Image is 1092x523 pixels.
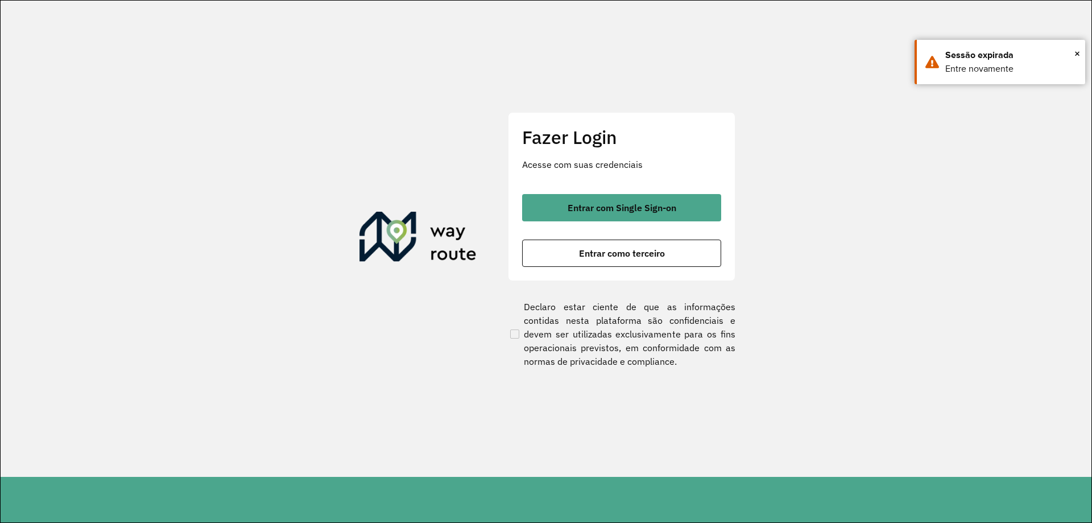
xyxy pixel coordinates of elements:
div: Sessão expirada [945,48,1077,62]
div: Entre novamente [945,62,1077,76]
button: Close [1074,45,1080,62]
p: Acesse com suas credenciais [522,158,721,171]
button: button [522,240,721,267]
span: Entrar com Single Sign-on [568,203,676,212]
span: Entrar como terceiro [579,249,665,258]
label: Declaro estar ciente de que as informações contidas nesta plataforma são confidenciais e devem se... [508,300,735,368]
img: Roteirizador AmbevTech [359,212,477,266]
h2: Fazer Login [522,126,721,148]
span: × [1074,45,1080,62]
button: button [522,194,721,221]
